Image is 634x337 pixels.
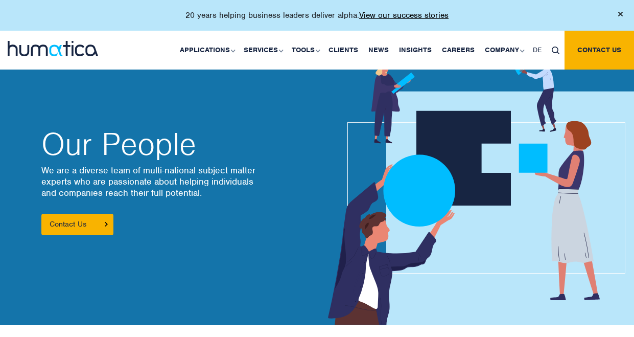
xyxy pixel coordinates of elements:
[528,31,547,70] a: DE
[323,31,363,70] a: Clients
[175,31,239,70] a: Applications
[359,10,449,20] a: View our success stories
[185,10,449,20] p: 20 years helping business leaders deliver alpha.
[394,31,437,70] a: Insights
[41,165,307,198] p: We are a diverse team of multi-national subject matter experts who are passionate about helping i...
[239,31,287,70] a: Services
[437,31,480,70] a: Careers
[41,214,113,235] a: Contact Us
[287,31,323,70] a: Tools
[41,129,307,160] h2: Our People
[8,41,98,56] img: logo
[565,31,634,70] a: Contact us
[533,46,542,54] span: DE
[105,222,108,227] img: arrowicon
[552,47,559,54] img: search_icon
[363,31,394,70] a: News
[480,31,528,70] a: Company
